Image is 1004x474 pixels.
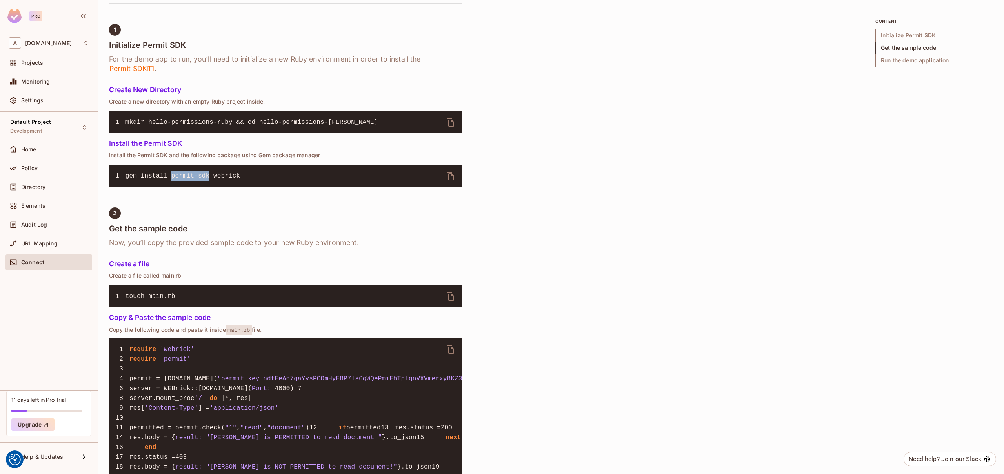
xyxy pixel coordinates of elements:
[441,340,460,359] button: delete
[109,40,462,50] h4: Initialize Permit SDK
[109,64,155,73] span: Permit SDK
[11,418,55,431] button: Upgrade
[446,434,461,441] span: next
[195,395,206,402] span: '/'
[109,326,462,333] p: Copy the following code and paste it inside file.
[21,60,43,66] span: Projects
[11,396,66,403] div: 11 days left in Pro Trial
[225,424,236,431] span: "1"
[9,37,21,49] span: A
[125,119,378,126] span: mkdir hello-permissions-ruby && cd hello-permissions-[PERSON_NAME]
[21,78,50,85] span: Monitoring
[109,238,462,247] h6: Now, you’ll copy the provided sample code to your new Ruby environment.
[21,240,58,247] span: URL Mapping
[115,443,129,452] span: 16
[21,454,63,460] span: Help & Updates
[875,29,993,42] span: Initialize Permit SDK
[252,385,271,392] span: Port:
[9,454,21,465] button: Consent Preferences
[416,433,430,442] span: 15
[221,395,252,402] span: |*, res|
[129,454,175,461] span: res.status =
[294,384,308,393] span: 7
[210,405,279,412] span: 'application/json'
[909,454,981,464] div: Need help? Join our Slack
[306,424,309,431] span: )
[441,113,460,132] button: delete
[175,434,202,441] span: result:
[115,413,129,423] span: 10
[21,203,45,209] span: Elements
[115,292,125,301] span: 1
[129,346,156,353] span: require
[109,314,462,321] h5: Copy & Paste the sample code
[441,287,460,306] button: delete
[115,118,125,127] span: 1
[206,463,397,470] span: "[PERSON_NAME] is NOT PERMITTED to read document!"
[206,434,382,441] span: "[PERSON_NAME] is PERMITTED to read document!"
[109,152,462,158] p: Install the Permit SDK and the following package using Gem package manager
[21,259,44,265] span: Connect
[160,346,195,353] span: 'webrick'
[236,424,240,431] span: ,
[109,54,462,73] h6: For the demo app to run, you’ll need to initialize a new Ruby environment in order to install the .
[125,173,240,180] span: gem install permit-sdk webrick
[115,452,129,462] span: 17
[129,356,156,363] span: require
[145,444,156,451] span: end
[21,222,47,228] span: Audit Log
[115,394,129,403] span: 8
[109,140,462,147] h5: Install the Permit SDK
[21,184,45,190] span: Directory
[381,423,395,432] span: 13
[115,354,129,364] span: 2
[21,165,38,171] span: Policy
[175,463,202,470] span: result:
[145,405,198,412] span: 'Content-Type'
[115,433,129,442] span: 14
[129,395,195,402] span: server.mount_proc
[129,463,175,470] span: res.body = {
[115,171,125,181] span: 1
[109,260,462,268] h5: Create a file
[129,385,252,392] span: server = WEBrick::[DOMAIN_NAME](
[382,434,417,441] span: }.to_json
[240,424,264,431] span: "read"
[441,167,460,185] button: delete
[109,86,462,94] h5: Create New Directory
[210,395,218,402] span: do
[29,11,42,21] div: Pro
[397,463,432,470] span: }.to_json
[275,385,290,392] span: 4000
[129,375,217,382] span: permit = [DOMAIN_NAME](
[7,9,22,23] img: SReyMgAAAABJRU5ErkJggg==
[395,424,441,431] span: res.status =
[175,454,187,461] span: 403
[129,434,175,441] span: res.body = {
[338,424,346,431] span: if
[109,98,462,105] p: Create a new directory with an empty Ruby project inside.
[115,374,129,383] span: 4
[113,210,116,216] span: 2
[114,27,116,33] span: 1
[198,405,210,412] span: ] =
[875,18,993,24] p: content
[263,424,267,431] span: ,
[109,272,462,279] p: Create a file called main.rb
[441,424,452,431] span: 200
[217,375,596,382] span: "permit_key_ndfEeAq7qaYysPCOmHyE8P7ls6gWQePmiFhTplqnVXVmerxy8KZ39aFCuchzsJaBuBELTrjviux645OrdmpmiL"
[21,97,44,104] span: Settings
[109,224,462,233] h4: Get the sample code
[267,424,306,431] span: "document"
[160,356,191,363] span: 'permit'
[115,462,129,472] span: 18
[9,454,21,465] img: Revisit consent button
[226,325,251,335] span: main.rb
[129,405,145,412] span: res[
[125,293,175,300] span: touch main.rb
[346,424,381,431] span: permitted
[875,42,993,54] span: Get the sample code
[115,403,129,413] span: 9
[115,423,129,432] span: 11
[290,385,294,392] span: )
